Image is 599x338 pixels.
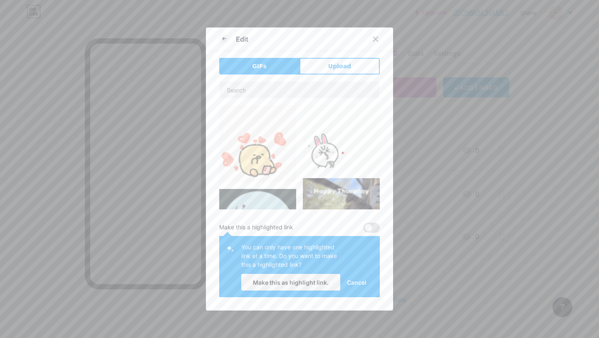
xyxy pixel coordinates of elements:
[219,223,293,233] div: Make this a highlighted link
[219,58,299,75] button: GIFs
[253,279,329,286] span: Make this as highlight link.
[299,58,380,75] button: Upload
[328,62,351,71] span: Upload
[303,178,380,255] img: Gihpy
[347,278,366,287] span: Cancel
[219,105,296,182] img: Gihpy
[252,62,267,71] span: GIFs
[303,105,380,171] img: Gihpy
[340,274,373,291] button: Cancel
[241,274,340,291] button: Make this as highlight link.
[241,243,340,274] div: You can only have one highlighted link at a time. Do you want to make this a highlighted link?
[220,82,379,98] input: Search
[219,189,296,266] img: Gihpy
[236,34,248,44] div: Edit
